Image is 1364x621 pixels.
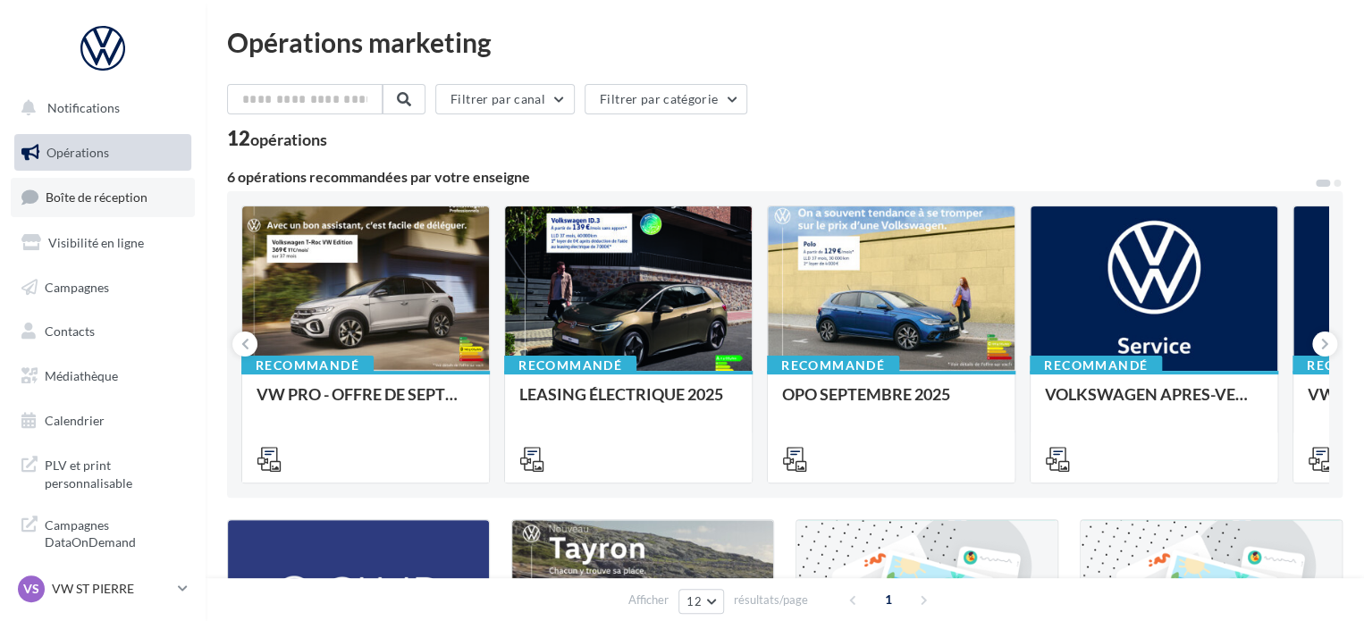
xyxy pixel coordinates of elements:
[46,145,109,160] span: Opérations
[45,453,184,491] span: PLV et print personnalisable
[52,580,171,598] p: VW ST PIERRE
[782,385,1000,421] div: OPO SEPTEMBRE 2025
[257,385,475,421] div: VW PRO - OFFRE DE SEPTEMBRE 25
[11,134,195,172] a: Opérations
[227,129,327,148] div: 12
[45,279,109,294] span: Campagnes
[1045,385,1263,421] div: VOLKSWAGEN APRES-VENTE
[45,323,95,339] span: Contacts
[686,594,702,608] span: 12
[678,589,724,614] button: 12
[11,446,195,499] a: PLV et print personnalisable
[767,356,899,375] div: Recommandé
[435,84,575,114] button: Filtrer par canal
[504,356,636,375] div: Recommandé
[14,572,191,606] a: VS VW ST PIERRE
[11,178,195,216] a: Boîte de réception
[250,131,327,147] div: opérations
[11,402,195,440] a: Calendrier
[11,89,188,127] button: Notifications
[11,269,195,306] a: Campagnes
[227,29,1343,55] div: Opérations marketing
[11,313,195,350] a: Contacts
[48,235,144,250] span: Visibilité en ligne
[46,189,147,205] span: Boîte de réception
[11,224,195,262] a: Visibilité en ligne
[11,357,195,395] a: Médiathèque
[1030,356,1162,375] div: Recommandé
[45,513,184,551] span: Campagnes DataOnDemand
[23,580,39,598] span: VS
[45,368,118,383] span: Médiathèque
[874,585,903,614] span: 1
[227,170,1314,184] div: 6 opérations recommandées par votre enseigne
[585,84,747,114] button: Filtrer par catégorie
[11,506,195,558] a: Campagnes DataOnDemand
[45,413,105,428] span: Calendrier
[241,356,374,375] div: Recommandé
[734,592,808,608] span: résultats/page
[47,100,120,115] span: Notifications
[628,592,669,608] span: Afficher
[519,385,737,421] div: LEASING ÉLECTRIQUE 2025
